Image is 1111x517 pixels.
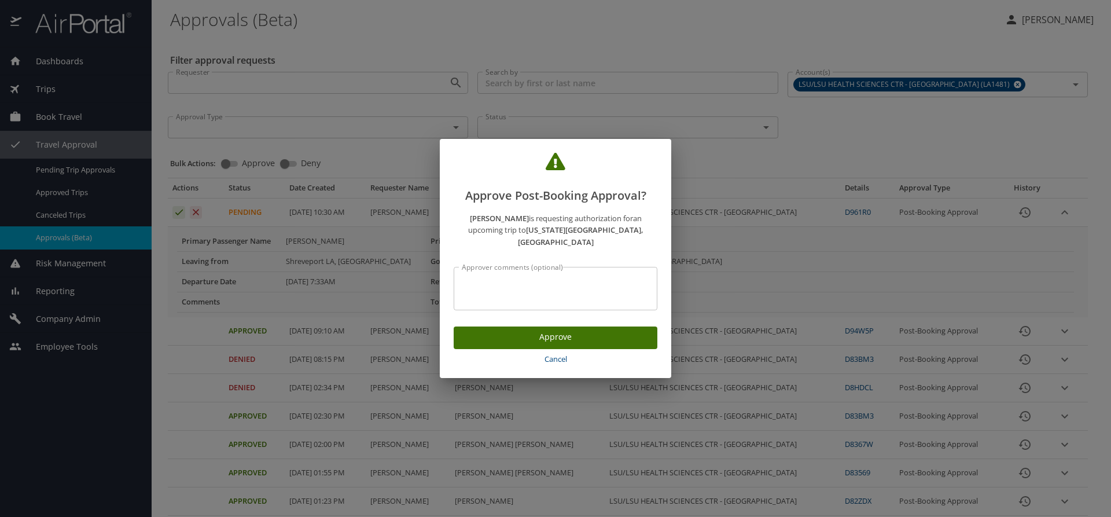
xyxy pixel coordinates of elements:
button: Cancel [454,349,657,369]
span: Cancel [458,353,653,366]
p: is requesting authorization for an upcoming trip to [454,212,657,248]
button: Approve [454,327,657,349]
strong: [US_STATE][GEOGRAPHIC_DATA], [GEOGRAPHIC_DATA] [518,225,643,247]
h2: Approve Post-Booking Approval? [454,153,657,205]
span: Approve [463,330,648,344]
strong: [PERSON_NAME] [470,213,529,223]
